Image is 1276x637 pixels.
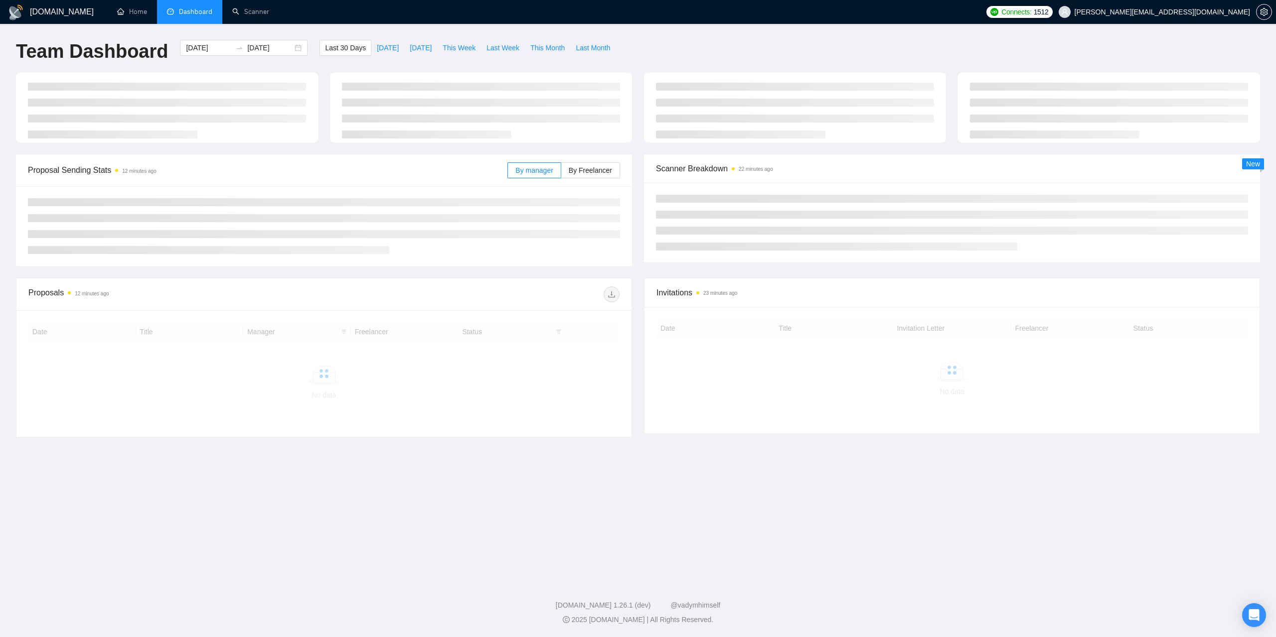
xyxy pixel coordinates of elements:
div: 2025 [DOMAIN_NAME] | All Rights Reserved. [8,615,1268,625]
button: [DATE] [371,40,404,56]
time: 22 minutes ago [739,166,773,172]
button: Last 30 Days [319,40,371,56]
span: swap-right [235,44,243,52]
div: Proposals [28,286,324,302]
span: Dashboard [179,7,212,16]
span: This Week [443,42,476,53]
span: By Freelancer [569,166,612,174]
input: Start date [186,42,231,53]
span: Last Week [486,42,519,53]
button: This Month [525,40,570,56]
time: 12 minutes ago [75,291,109,296]
span: New [1246,160,1260,168]
time: 12 minutes ago [122,168,156,174]
h1: Team Dashboard [16,40,168,63]
button: Last Month [570,40,616,56]
span: Last Month [576,42,610,53]
span: Last 30 Days [325,42,366,53]
span: This Month [530,42,565,53]
div: Open Intercom Messenger [1242,603,1266,627]
span: By manager [515,166,553,174]
img: upwork-logo.png [990,8,998,16]
span: Connects: [1001,6,1031,17]
img: logo [8,4,24,20]
a: homeHome [117,7,147,16]
span: setting [1257,8,1272,16]
a: searchScanner [232,7,269,16]
button: This Week [437,40,481,56]
button: Last Week [481,40,525,56]
span: Scanner Breakdown [656,162,1248,175]
a: [DOMAIN_NAME] 1.26.1 (dev) [556,601,651,609]
span: Proposal Sending Stats [28,164,507,176]
a: @vadymhimself [670,601,720,609]
input: End date [247,42,293,53]
span: Invitations [656,286,1248,299]
span: user [1061,8,1068,15]
span: to [235,44,243,52]
span: dashboard [167,8,174,15]
a: setting [1256,8,1272,16]
span: [DATE] [377,42,399,53]
span: 1512 [1034,6,1049,17]
time: 23 minutes ago [703,290,737,296]
button: setting [1256,4,1272,20]
button: [DATE] [404,40,437,56]
span: [DATE] [410,42,432,53]
span: copyright [563,616,570,623]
